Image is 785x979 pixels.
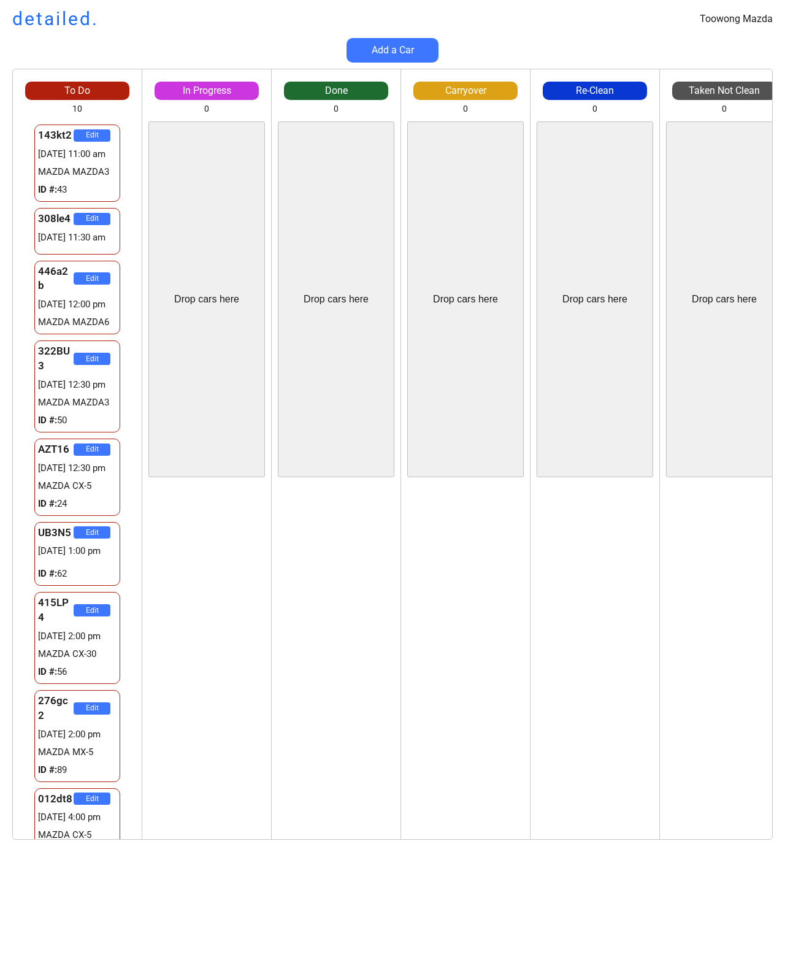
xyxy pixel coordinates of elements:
[722,103,727,115] div: 0
[38,414,117,427] div: 50
[38,694,74,723] div: 276gc2
[38,128,74,143] div: 143kt2
[12,6,99,32] h1: detailed.
[38,526,74,540] div: UB3N5
[592,103,597,115] div: 0
[38,630,117,643] div: [DATE] 2:00 pm
[38,545,117,558] div: [DATE] 1:00 pm
[25,84,129,98] div: To Do
[74,604,110,616] button: Edit
[304,293,369,306] div: Drop cars here
[38,316,117,329] div: MAZDA MAZDA6
[543,84,647,98] div: Re-Clean
[38,728,117,741] div: [DATE] 2:00 pm
[38,829,117,842] div: MAZDA CX-5
[38,462,117,475] div: [DATE] 12:30 pm
[38,666,57,677] strong: ID #:
[463,103,468,115] div: 0
[38,442,74,457] div: AZT16
[692,293,757,306] div: Drop cars here
[38,746,117,759] div: MAZDA MX-5
[38,415,57,426] strong: ID #:
[38,183,117,196] div: 43
[700,12,773,26] div: Toowong Mazda
[38,497,117,510] div: 24
[38,811,117,824] div: [DATE] 4:00 pm
[38,666,117,678] div: 56
[38,396,117,409] div: MAZDA MAZDA3
[562,293,627,306] div: Drop cars here
[74,353,110,365] button: Edit
[38,212,74,226] div: 308le4
[38,264,74,294] div: 446a2b
[38,596,74,625] div: 415LP4
[38,567,117,580] div: 62
[204,103,209,115] div: 0
[74,272,110,285] button: Edit
[74,213,110,225] button: Edit
[672,84,776,98] div: Taken Not Clean
[334,103,339,115] div: 0
[155,84,259,98] div: In Progress
[74,793,110,805] button: Edit
[413,84,518,98] div: Carryover
[74,526,110,539] button: Edit
[38,792,74,807] div: 012dt8
[74,129,110,142] button: Edit
[38,568,57,579] strong: ID #:
[38,184,57,195] strong: ID #:
[38,764,57,775] strong: ID #:
[38,498,57,509] strong: ID #:
[174,293,239,306] div: Drop cars here
[74,443,110,456] button: Edit
[38,298,117,311] div: [DATE] 12:00 pm
[38,344,74,374] div: 322BU3
[38,764,117,777] div: 89
[284,84,388,98] div: Done
[72,103,82,115] div: 10
[347,38,438,63] button: Add a Car
[38,148,117,161] div: [DATE] 11:00 am
[38,231,117,244] div: [DATE] 11:30 am
[38,166,117,179] div: MAZDA MAZDA3
[74,702,110,715] button: Edit
[433,293,498,306] div: Drop cars here
[38,480,117,493] div: MAZDA CX-5
[38,648,117,661] div: MAZDA CX-30
[38,378,117,391] div: [DATE] 12:30 pm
